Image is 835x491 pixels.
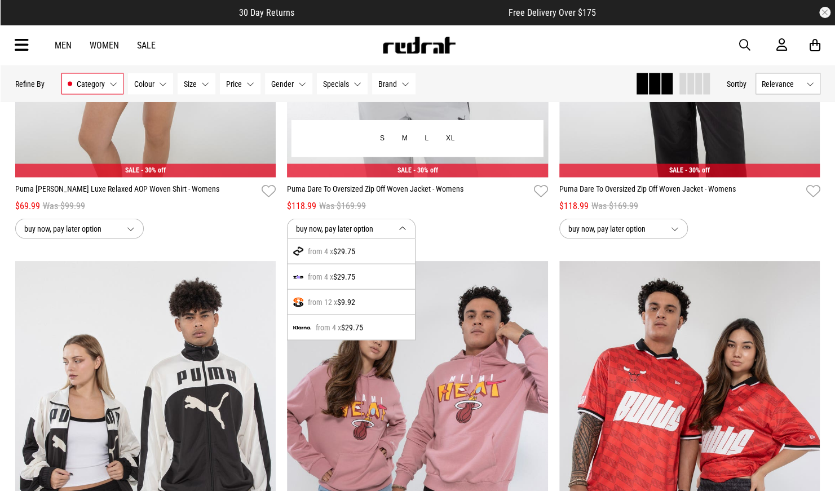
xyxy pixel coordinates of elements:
img: zip-logo.svg [293,275,303,278]
button: L [416,128,437,148]
button: buy now, pay later option [15,218,144,238]
span: $29.75 [341,320,363,334]
span: SALE [125,166,139,174]
span: - 30% off [685,166,710,174]
img: splitpay-icon.png [293,297,303,307]
span: Was $169.99 [319,199,366,213]
a: Women [90,40,119,51]
button: Relevance [756,73,820,94]
img: ico-ap-afterpay.png [293,246,303,255]
span: Colour [134,79,154,88]
span: $29.75 [333,244,355,258]
button: Category [61,73,123,94]
button: M [394,128,417,148]
span: SALE [397,166,411,174]
span: - 30% off [141,166,166,174]
span: Price [226,79,242,88]
span: - 30% off [413,166,438,174]
button: Sortby [727,77,746,90]
span: buy now, pay later option [568,222,662,235]
button: Open LiveChat chat widget [9,5,43,38]
a: Puma Dare To Oversized Zip Off Woven Jacket - Womens [559,183,802,199]
button: S [372,128,394,148]
a: Sale [137,40,156,51]
a: Puma [PERSON_NAME] Luxe Relaxed AOP Woven Shirt - Womens [15,183,258,199]
button: Price [220,73,260,94]
span: Was $99.99 [43,199,85,213]
button: Specials [317,73,368,94]
span: 30 Day Returns [239,7,294,18]
span: buy now, pay later option [296,222,390,235]
span: Size [184,79,197,88]
button: Gender [265,73,312,94]
button: Brand [372,73,416,94]
span: buy now, pay later option [24,222,118,235]
span: $29.75 [333,269,355,283]
span: by [739,79,746,88]
span: $69.99 [15,199,40,213]
div: from 4 x [288,264,415,289]
span: Free Delivery Over $175 [509,7,596,18]
img: Redrat logo [382,37,456,54]
span: Relevance [762,79,802,88]
a: Men [55,40,72,51]
span: Was $169.99 [591,199,638,213]
span: $118.99 [287,199,316,213]
span: $9.92 [337,295,355,308]
span: $118.99 [559,199,589,213]
button: buy now, pay later option [559,218,688,238]
span: Category [77,79,105,88]
iframe: Customer reviews powered by Trustpilot [317,7,486,18]
span: Brand [378,79,397,88]
a: Puma Dare To Oversized Zip Off Woven Jacket - Womens [287,183,529,199]
div: from 4 x [288,315,415,339]
button: XL [438,128,463,148]
button: Size [178,73,215,94]
button: Colour [128,73,173,94]
img: logo-klarna.svg [293,325,311,329]
div: from 4 x [288,238,415,264]
span: Gender [271,79,294,88]
div: from 12 x [288,289,415,315]
span: Specials [323,79,349,88]
button: buy now, pay later option [287,218,416,238]
p: Refine By [15,79,45,88]
span: SALE [669,166,683,174]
